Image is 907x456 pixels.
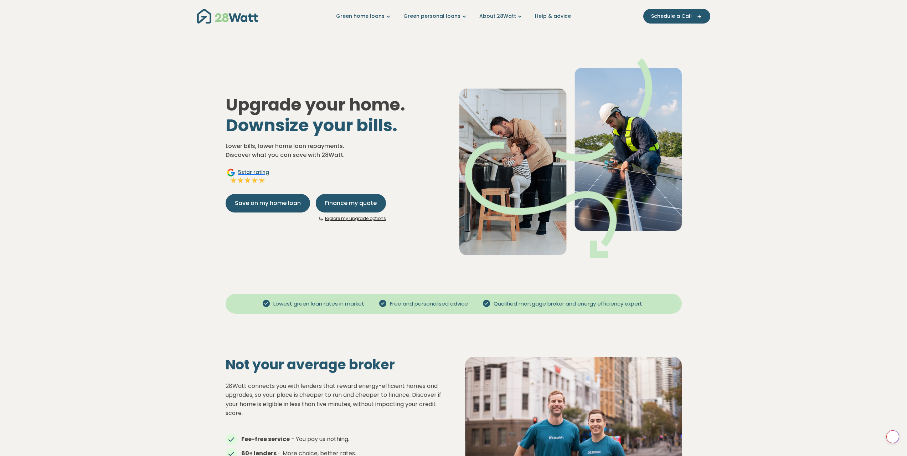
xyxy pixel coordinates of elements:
span: Schedule a Call [651,12,692,20]
span: Lowest green loan rates in market [270,300,367,308]
a: About 28Watt [479,12,524,20]
img: Google [227,168,235,177]
img: Full star [237,177,244,184]
img: Dad helping toddler [459,58,682,258]
h2: Not your average broker [226,357,442,373]
button: Finance my quote [316,194,386,212]
a: Green personal loans [403,12,468,20]
span: Downsize your bills. [226,113,397,137]
p: 28Watt connects you with lenders that reward energy-efficient homes and upgrades, so your place i... [226,381,442,418]
img: 28Watt [197,9,258,24]
img: Full star [244,177,251,184]
a: Help & advice [535,12,571,20]
nav: Main navigation [197,7,710,25]
span: 5 star rating [238,169,269,176]
span: Save on my home loan [235,199,301,207]
span: Finance my quote [325,199,377,207]
h1: Upgrade your home. [226,94,448,135]
span: Qualified mortgage broker and energy efficiency expert [491,300,645,308]
p: Lower bills, lower home loan repayments. Discover what you can save with 28Watt. [226,142,448,160]
span: - You pay us nothing. [291,435,349,443]
a: Green home loans [336,12,392,20]
strong: Fee-free service [241,435,290,443]
a: Google5star ratingFull starFull starFull starFull starFull star [226,168,270,185]
img: Full star [230,177,237,184]
img: Full star [258,177,266,184]
button: Save on my home loan [226,194,310,212]
img: Full star [251,177,258,184]
a: Explore my upgrade options [325,215,386,221]
span: Free and personalised advice [387,300,471,308]
button: Schedule a Call [643,9,710,24]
